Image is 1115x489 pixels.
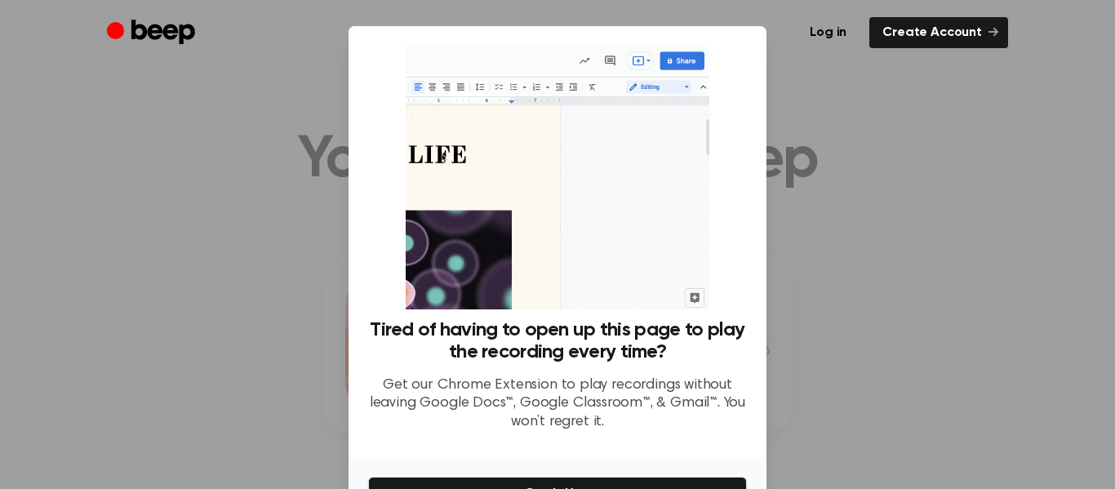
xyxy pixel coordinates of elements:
a: Create Account [869,17,1008,48]
a: Log in [797,17,860,48]
h3: Tired of having to open up this page to play the recording every time? [368,319,747,363]
a: Beep [107,17,199,49]
img: Beep extension in action [406,46,709,309]
p: Get our Chrome Extension to play recordings without leaving Google Docs™, Google Classroom™, & Gm... [368,376,747,432]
